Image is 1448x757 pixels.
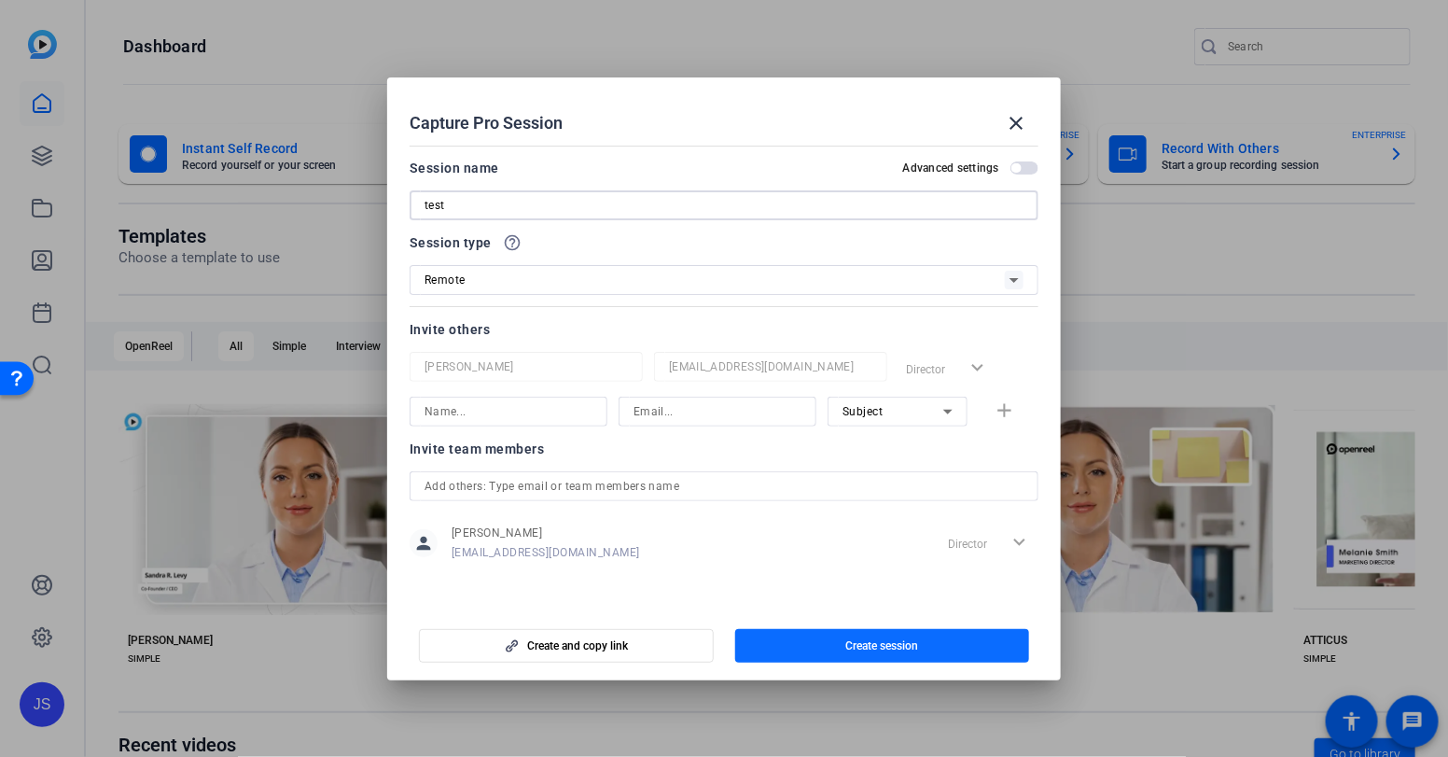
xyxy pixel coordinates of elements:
[410,318,1038,341] div: Invite others
[410,157,499,179] div: Session name
[669,356,872,378] input: Email...
[425,194,1023,217] input: Enter Session Name
[452,545,640,560] span: [EMAIL_ADDRESS][DOMAIN_NAME]
[845,638,918,653] span: Create session
[425,475,1023,498] input: Add others: Type email or team members name
[633,400,801,423] input: Email...
[452,526,640,540] span: [PERSON_NAME]
[903,161,999,175] h2: Advanced settings
[425,400,592,423] input: Name...
[1005,112,1027,134] mat-icon: close
[410,438,1038,460] div: Invite team members
[735,629,1030,663] button: Create session
[425,273,466,287] span: Remote
[419,629,714,663] button: Create and copy link
[410,101,1038,146] div: Capture Pro Session
[425,356,628,378] input: Name...
[842,405,884,418] span: Subject
[503,233,522,252] mat-icon: help_outline
[410,529,438,557] mat-icon: person
[528,638,629,653] span: Create and copy link
[410,231,492,254] span: Session type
